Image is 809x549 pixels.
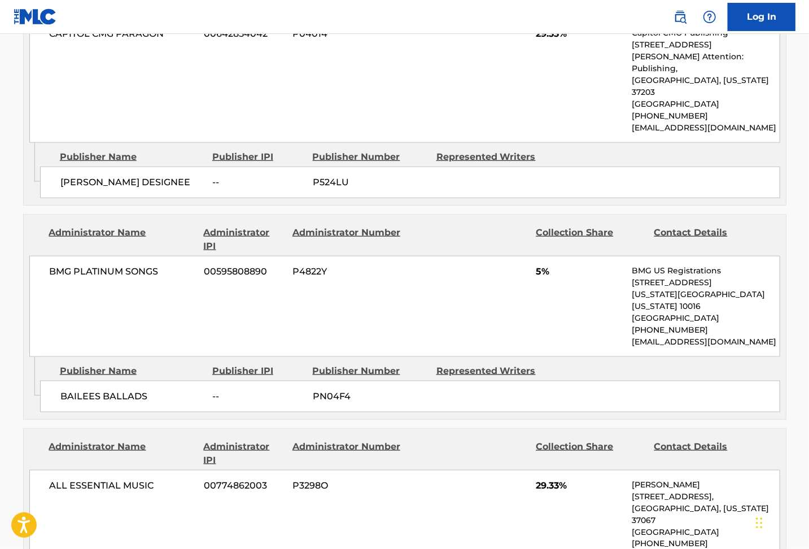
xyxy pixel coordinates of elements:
[632,110,779,122] p: [PHONE_NUMBER]
[50,479,196,493] span: ALL ESSENTIAL MUSIC
[632,39,779,75] p: [STREET_ADDRESS][PERSON_NAME] Attention: Publishing,
[536,265,623,278] span: 5%
[204,265,284,278] span: 00595808890
[632,336,779,348] p: [EMAIL_ADDRESS][DOMAIN_NAME]
[632,479,779,491] p: [PERSON_NAME]
[632,503,779,526] p: [GEOGRAPHIC_DATA], [US_STATE] 37067
[292,226,402,253] div: Administrator Number
[14,8,57,25] img: MLC Logo
[212,150,304,164] div: Publisher IPI
[60,390,204,403] span: BAILEES BALLADS
[698,6,721,28] div: Help
[313,390,428,403] span: PN04F4
[632,277,779,289] p: [STREET_ADDRESS]
[204,479,284,493] span: 00774862003
[536,440,645,467] div: Collection Share
[632,75,779,98] p: [GEOGRAPHIC_DATA], [US_STATE] 37203
[313,364,428,378] div: Publisher Number
[292,27,402,41] span: P04014
[204,226,284,253] div: Administrator IPI
[654,440,764,467] div: Contact Details
[669,6,692,28] a: Public Search
[753,495,809,549] iframe: Chat Widget
[50,265,196,278] span: BMG PLATINUM SONGS
[213,176,304,189] span: --
[292,265,402,278] span: P4822Y
[632,289,779,312] p: [US_STATE][GEOGRAPHIC_DATA][US_STATE] 10016
[536,226,645,253] div: Collection Share
[436,150,552,164] div: Represented Writers
[60,364,204,378] div: Publisher Name
[632,265,779,277] p: BMG US Registrations
[50,27,196,41] span: CAPITOL CMG PARAGON
[674,10,687,24] img: search
[49,226,195,253] div: Administrator Name
[632,526,779,538] p: [GEOGRAPHIC_DATA]
[703,10,716,24] img: help
[204,27,284,41] span: 00642854042
[49,440,195,467] div: Administrator Name
[313,176,428,189] span: P524LU
[756,506,763,540] div: Drag
[536,479,623,493] span: 29.33%
[632,324,779,336] p: [PHONE_NUMBER]
[213,390,304,403] span: --
[60,176,204,189] span: [PERSON_NAME] DESIGNEE
[654,226,764,253] div: Contact Details
[632,491,779,503] p: [STREET_ADDRESS],
[632,312,779,324] p: [GEOGRAPHIC_DATA]
[204,440,284,467] div: Administrator IPI
[536,27,623,41] span: 29.33%
[292,440,402,467] div: Administrator Number
[292,479,402,493] span: P3298O
[728,3,795,31] a: Log In
[436,364,552,378] div: Represented Writers
[632,98,779,110] p: [GEOGRAPHIC_DATA]
[632,122,779,134] p: [EMAIL_ADDRESS][DOMAIN_NAME]
[60,150,204,164] div: Publisher Name
[313,150,428,164] div: Publisher Number
[212,364,304,378] div: Publisher IPI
